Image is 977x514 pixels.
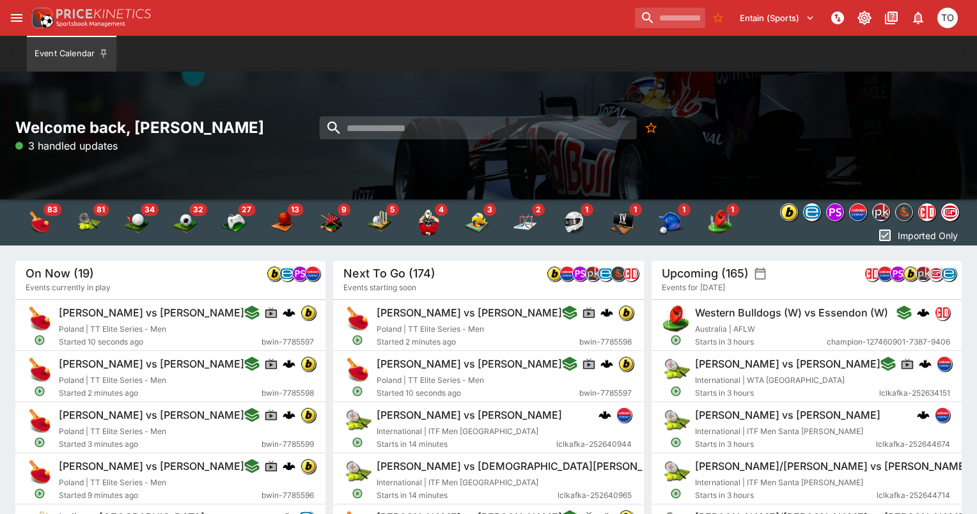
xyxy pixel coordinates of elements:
img: bwin.png [301,357,315,371]
div: championdata [918,203,936,221]
img: lclkafka.png [850,204,866,221]
div: Thomas OConnor [937,8,958,28]
img: motor_racing [561,210,587,235]
div: Baseball [659,210,684,235]
img: pandascore.png [293,267,307,281]
div: bwin [780,203,798,221]
div: sportingsolutions [895,203,913,221]
span: Events currently in play [26,281,111,294]
div: Table Tennis [27,210,52,235]
img: tennis.png [343,407,371,435]
span: Starts in 3 hours [695,387,879,400]
img: bwin.png [547,267,561,281]
div: pandascore [826,203,844,221]
img: tennis.png [662,458,690,487]
img: volleyball [464,210,490,235]
span: International | WTA [GEOGRAPHIC_DATA] [695,375,845,385]
img: golf [124,210,150,235]
svg: Open [352,437,364,448]
button: open drawer [5,6,28,29]
span: lclkafka-252640944 [556,438,632,451]
div: bwin [547,266,562,281]
img: bwin.png [267,267,281,281]
svg: Open [352,334,364,346]
svg: Open [670,437,682,448]
div: Tennis [75,210,101,235]
span: bwin-7785598 [579,336,632,348]
span: lclkafka-252640965 [558,489,632,502]
span: 3 [483,203,496,216]
div: cerberus [283,306,295,319]
h5: On Now (19) [26,266,94,281]
div: lclkafka [616,407,632,423]
img: betradar.png [598,267,613,281]
span: Started 9 minutes ago [59,489,262,502]
span: Poland | TT Elite Series - Men [59,478,166,487]
img: logo-cerberus.svg [283,306,295,319]
img: bwin.png [619,306,633,320]
img: sportsradar.png [929,268,943,280]
div: bwin [267,266,282,281]
button: Toggle light/dark mode [853,6,876,29]
div: pricekinetics [872,203,890,221]
img: championdata.png [919,204,935,221]
span: Started 2 minutes ago [59,387,262,400]
img: lclkafka.png [937,357,951,371]
input: search [635,8,705,28]
span: Started 10 seconds ago [377,387,579,400]
img: championdata.png [865,267,879,281]
span: lclkafka-252634151 [879,387,950,400]
span: Australia | AFLW [695,324,755,334]
div: lclkafka [559,266,575,281]
img: tennis.png [662,407,690,435]
img: table_tennis.png [26,458,54,487]
img: PriceKinetics [56,9,151,19]
div: Event type filters [15,199,744,245]
img: australian_rules.png [662,305,690,333]
img: lclkafka.png [560,267,574,281]
img: logo-cerberus.svg [598,409,611,421]
img: snooker [318,210,344,235]
div: pandascore [890,266,905,281]
span: Started 10 seconds ago [59,336,262,348]
h6: [PERSON_NAME] vs [PERSON_NAME] [59,357,244,371]
img: logo-cerberus.svg [917,409,930,421]
h6: [PERSON_NAME] vs [PERSON_NAME] [695,357,880,371]
span: Starts in 14 minutes [377,438,556,451]
div: pricekinetics [916,266,931,281]
div: bwin [301,458,316,474]
h6: [PERSON_NAME] vs [PERSON_NAME] [59,460,244,473]
img: pricekinetics.png [916,267,930,281]
img: tennis.png [343,458,371,487]
div: betradar [941,266,957,281]
h6: Western Bulldogs (W) vs Essendon (W) [695,306,888,320]
img: sportingsolutions.jpeg [896,204,912,221]
div: bwin [618,305,634,320]
img: logo-cerberus.svg [917,306,930,319]
div: sportingsolutions [611,266,626,281]
div: Esports [221,210,247,235]
span: 81 [93,203,109,216]
h2: Welcome back, [PERSON_NAME] [15,118,325,137]
img: bwin.png [903,267,918,281]
div: lclkafka [937,356,952,371]
svg: Open [34,385,45,397]
span: 1 [678,203,691,216]
img: pricekinetics.png [873,204,889,221]
button: NOT Connected to PK [826,6,849,29]
button: Event Calendar [27,36,116,72]
div: cerberus [600,306,613,319]
img: championdata.png [935,306,950,320]
span: Events starting soon [343,281,416,294]
svg: Open [352,488,364,499]
div: championdata [623,266,639,281]
img: bwin.png [619,357,633,371]
span: lclkafka-252644714 [877,489,950,502]
img: lclkafka.png [617,408,631,422]
div: cerberus [598,409,611,421]
img: soccer [173,210,198,235]
button: settings [754,267,767,280]
div: bwin [903,266,918,281]
span: International | ITF Men Santa [PERSON_NAME] [695,426,863,436]
div: bwin [301,305,316,320]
